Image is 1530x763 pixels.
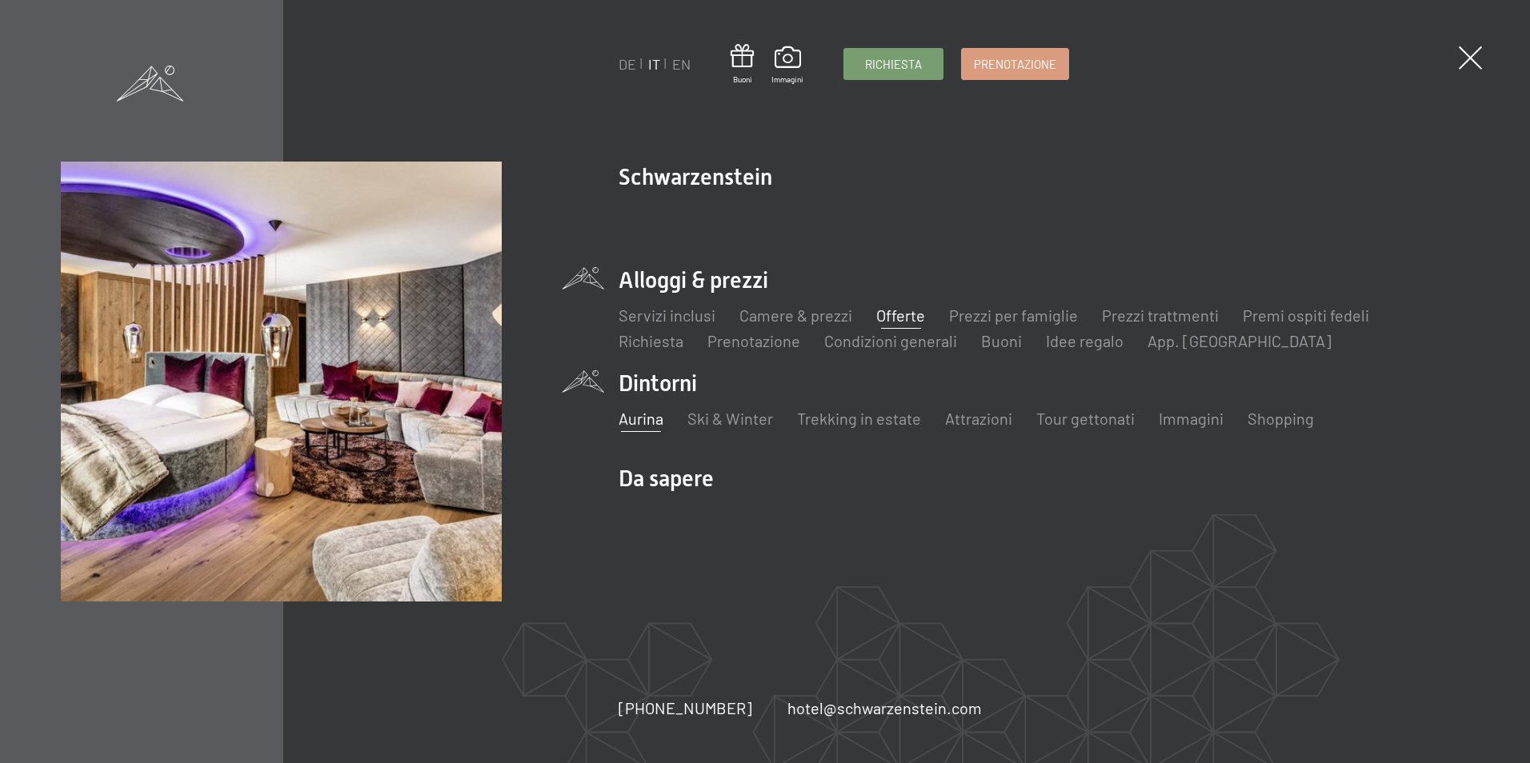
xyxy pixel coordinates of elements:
[1036,409,1135,428] a: Tour gettonati
[1159,409,1224,428] a: Immagini
[619,698,752,717] span: [PHONE_NUMBER]
[707,331,800,350] a: Prenotazione
[962,49,1068,79] a: Prenotazione
[844,49,943,79] a: Richiesta
[1248,409,1314,428] a: Shopping
[797,409,921,428] a: Trekking in estate
[981,331,1022,350] a: Buoni
[771,46,803,85] a: Immagini
[1147,331,1332,350] a: App. [GEOGRAPHIC_DATA]
[648,55,660,73] a: IT
[974,56,1056,73] span: Prenotazione
[672,55,691,73] a: EN
[619,55,636,73] a: DE
[865,56,922,73] span: Richiesta
[687,409,773,428] a: Ski & Winter
[619,331,683,350] a: Richiesta
[771,74,803,85] span: Immagini
[1243,306,1369,325] a: Premi ospiti fedeli
[619,306,715,325] a: Servizi inclusi
[949,306,1078,325] a: Prezzi per famiglie
[824,331,957,350] a: Condizioni generali
[1046,331,1123,350] a: Idee regalo
[1102,306,1219,325] a: Prezzi trattmenti
[787,697,982,719] a: hotel@schwarzenstein.com
[619,409,663,428] a: Aurina
[945,409,1012,428] a: Attrazioni
[731,74,754,85] span: Buoni
[876,306,925,325] a: Offerte
[619,697,752,719] a: [PHONE_NUMBER]
[739,306,852,325] a: Camere & prezzi
[731,44,754,85] a: Buoni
